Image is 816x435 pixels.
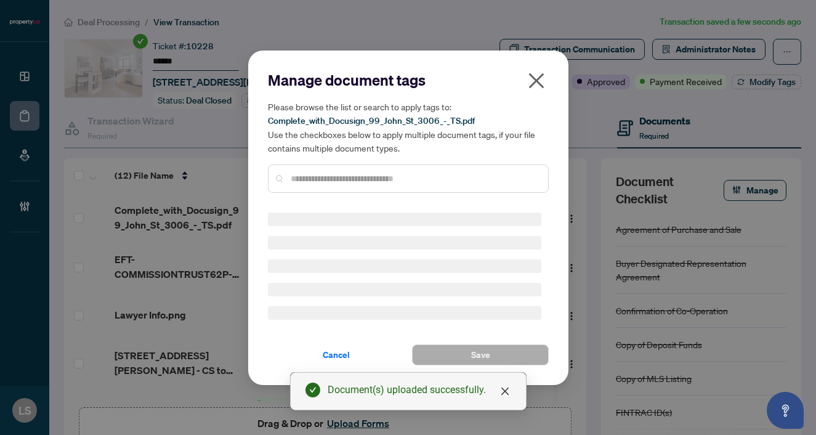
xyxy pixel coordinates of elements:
[268,344,405,365] button: Cancel
[305,383,320,397] span: check-circle
[412,344,549,365] button: Save
[268,70,549,90] h2: Manage document tags
[268,115,475,126] span: Complete_with_Docusign_99_John_St_3006_-_TS.pdf
[328,383,511,397] div: Document(s) uploaded successfully.
[767,392,804,429] button: Open asap
[323,345,350,365] span: Cancel
[527,71,546,91] span: close
[500,386,510,396] span: close
[268,100,549,155] h5: Please browse the list or search to apply tags to: Use the checkboxes below to apply multiple doc...
[498,384,512,398] a: Close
